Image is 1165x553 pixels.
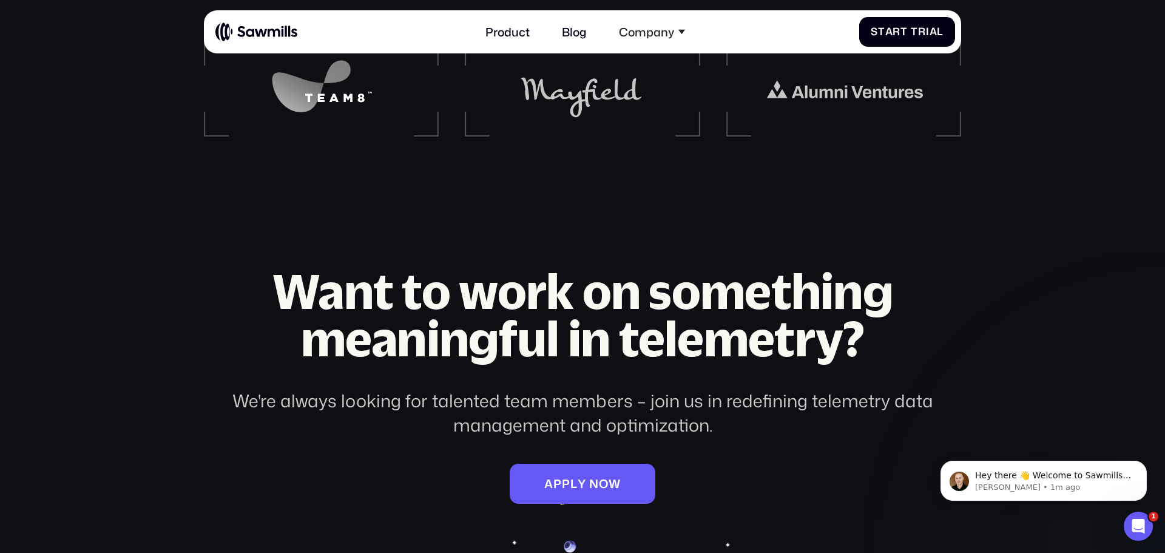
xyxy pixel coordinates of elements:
[589,477,599,490] span: n
[544,477,553,490] span: A
[610,16,694,47] div: Company
[204,268,961,362] h2: Want to work on something meaningful in telemetry?
[926,25,930,38] span: i
[893,25,900,38] span: r
[918,25,926,38] span: r
[911,25,918,38] span: T
[510,464,655,504] a: Applynow
[570,477,578,490] span: l
[930,25,937,38] span: a
[609,477,621,490] span: w
[878,25,885,38] span: t
[599,477,609,490] span: o
[578,477,587,490] span: y
[562,477,570,490] span: p
[477,16,539,47] a: Product
[885,25,893,38] span: a
[619,25,674,39] div: Company
[859,17,956,47] a: StartTrial
[204,388,961,438] div: We're always looking for talented team members – join us in redefining telemetry data management ...
[922,435,1165,520] iframe: Intercom notifications message
[553,16,596,47] a: Blog
[1149,512,1158,521] span: 1
[871,25,878,38] span: S
[1124,512,1153,541] iframe: Intercom live chat
[937,25,944,38] span: l
[553,477,562,490] span: p
[900,25,908,38] span: t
